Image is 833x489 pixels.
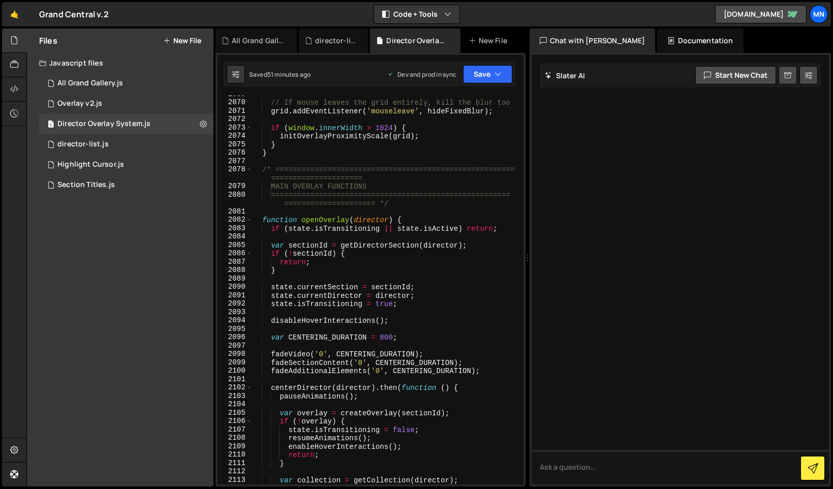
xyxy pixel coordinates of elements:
div: New File [469,36,511,46]
div: All Grand Gallery.js [232,36,285,46]
div: 2095 [218,325,252,333]
div: 2094 [218,316,252,325]
button: Start new chat [695,66,776,84]
div: 2082 [218,216,252,224]
a: [DOMAIN_NAME] [715,5,807,23]
div: 2112 [218,467,252,476]
div: 2083 [218,224,252,233]
div: Overlay v2.js [57,99,102,108]
button: Code + Tools [374,5,459,23]
div: 2092 [218,299,252,308]
div: All Grand Gallery.js [57,79,123,88]
div: 15298/40379.js [39,134,213,155]
div: 51 minutes ago [267,70,311,79]
div: 2081 [218,207,252,216]
div: 2070 [218,98,252,107]
div: 2090 [218,283,252,291]
div: 2076 [218,148,252,157]
div: 2105 [218,409,252,417]
div: 2111 [218,459,252,468]
div: 2079 [218,182,252,191]
div: 2108 [218,434,252,442]
div: 2104 [218,400,252,409]
h2: Slater AI [545,71,585,80]
div: 2103 [218,392,252,401]
div: 2077 [218,157,252,166]
div: 2093 [218,308,252,317]
div: 2102 [218,383,252,392]
a: MN [810,5,828,23]
div: Director Overlay System.js [57,119,150,129]
div: Saved [249,70,311,79]
div: 15298/40223.js [39,175,213,195]
div: 2074 [218,132,252,140]
div: 2109 [218,442,252,451]
div: 2078 [218,165,252,182]
div: 15298/43578.js [39,73,213,94]
div: 2113 [218,476,252,484]
div: 2073 [218,124,252,132]
h2: Files [39,35,57,46]
a: 🤙 [2,2,27,26]
div: 2097 [218,342,252,350]
div: 2080 [218,191,252,207]
div: 2084 [218,232,252,241]
div: 2098 [218,350,252,358]
div: 2075 [218,140,252,149]
div: 2110 [218,450,252,459]
div: 2087 [218,258,252,266]
span: 1 [48,121,54,129]
div: 2106 [218,417,252,425]
div: Javascript files [27,53,213,73]
div: 2088 [218,266,252,274]
div: Dev and prod in sync [387,70,456,79]
button: Save [463,65,512,83]
button: New File [163,37,201,45]
div: Section Titles.js [57,180,115,190]
div: 15298/45944.js [39,94,213,114]
div: 2091 [218,291,252,300]
div: 2096 [218,333,252,342]
div: 2107 [218,425,252,434]
div: director-list.js [315,36,356,46]
div: 15298/42891.js [39,114,213,134]
div: Highlight Cursor.js [57,160,124,169]
div: Chat with [PERSON_NAME] [530,28,656,53]
div: 2089 [218,274,252,283]
div: 2072 [218,115,252,124]
div: 2100 [218,366,252,375]
div: 2071 [218,107,252,115]
div: 2099 [218,358,252,367]
div: Documentation [657,28,743,53]
div: 2085 [218,241,252,250]
div: Director Overlay System.js [386,36,448,46]
div: 2101 [218,375,252,384]
div: 15298/43117.js [39,155,213,175]
div: 2086 [218,249,252,258]
div: director-list.js [57,140,109,149]
div: Grand Central v.2 [39,8,109,20]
